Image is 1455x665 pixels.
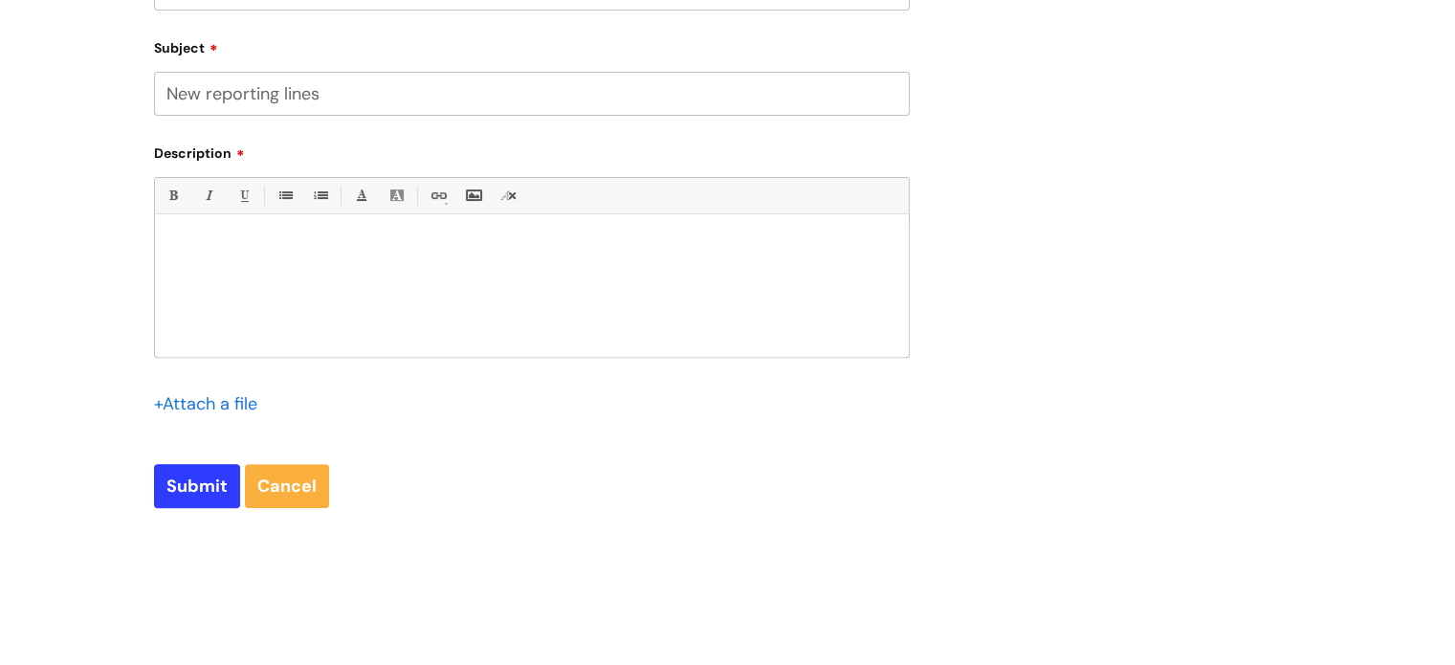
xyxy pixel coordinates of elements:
[154,392,163,415] span: +
[154,139,910,162] label: Description
[273,184,297,208] a: • Unordered List (Ctrl-Shift-7)
[461,184,485,208] a: Insert Image...
[349,184,373,208] a: Font Color
[385,184,408,208] a: Back Color
[154,388,269,419] div: Attach a file
[161,184,185,208] a: Bold (Ctrl-B)
[245,464,329,508] a: Cancel
[154,33,910,56] label: Subject
[308,184,332,208] a: 1. Ordered List (Ctrl-Shift-8)
[154,464,240,508] input: Submit
[196,184,220,208] a: Italic (Ctrl-I)
[231,184,255,208] a: Underline(Ctrl-U)
[426,184,450,208] a: Link
[496,184,520,208] a: Remove formatting (Ctrl-\)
